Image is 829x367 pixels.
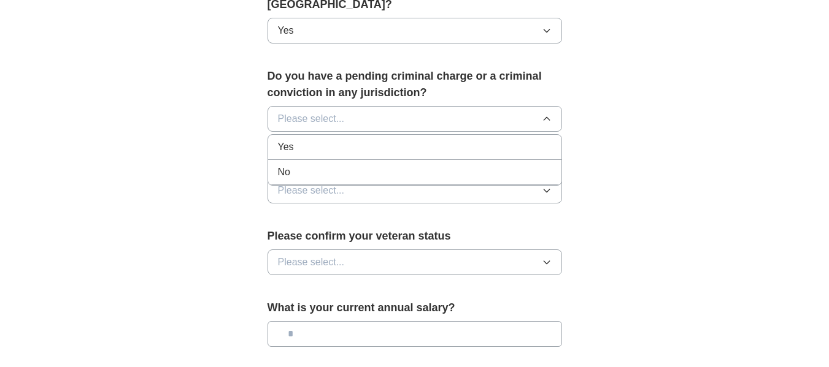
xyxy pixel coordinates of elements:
span: Yes [278,140,294,154]
span: Yes [278,23,294,38]
span: No [278,165,290,180]
span: Please select... [278,112,345,126]
button: Please select... [268,178,562,203]
label: Please confirm your veteran status [268,228,562,244]
label: What is your current annual salary? [268,300,562,316]
label: Do you have a pending criminal charge or a criminal conviction in any jurisdiction? [268,68,562,101]
span: Please select... [278,255,345,270]
button: Yes [268,18,562,44]
button: Please select... [268,249,562,275]
button: Please select... [268,106,562,132]
span: Please select... [278,183,345,198]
